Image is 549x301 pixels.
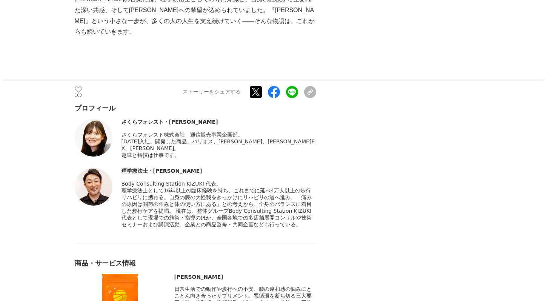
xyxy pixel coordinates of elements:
img: thumbnail_e8088130-685d-11f0-b1a9-3daf4b7309bb.jpg [75,119,112,157]
div: プロフィール [75,104,316,113]
span: 理学療法士として16年以上の臨床経験を持ち、これまでに延べ4万人以上の歩行リハビリに携わる。自身の膝の大怪我をきっかけにリハビリの道へ進み、「痛みの原因は関節の歪みと体の使い方にある」との考えか... [121,187,312,227]
div: 商品・サービス情報 [75,259,316,268]
p: 103 [75,94,82,97]
span: 趣味と特技は仕事です。 [121,152,180,158]
span: Body Consulting Station KIZUKI 代表。 [121,181,222,187]
div: 理学療法士・[PERSON_NAME] [121,168,316,175]
span: さくらフォレスト株式会社 通信販売事業企画部。 [121,132,243,138]
div: さくらフォレスト・[PERSON_NAME] [121,119,316,126]
p: ストーリーをシェアする [183,89,241,95]
img: thumbnail_f1502c80-685d-11f0-93e2-ad3c22871576.jpg [75,168,112,206]
span: [DATE]入社。開発した商品、バリオス、[PERSON_NAME]、[PERSON_NAME]EX、[PERSON_NAME]。 [121,138,315,151]
div: [PERSON_NAME] [174,274,316,280]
